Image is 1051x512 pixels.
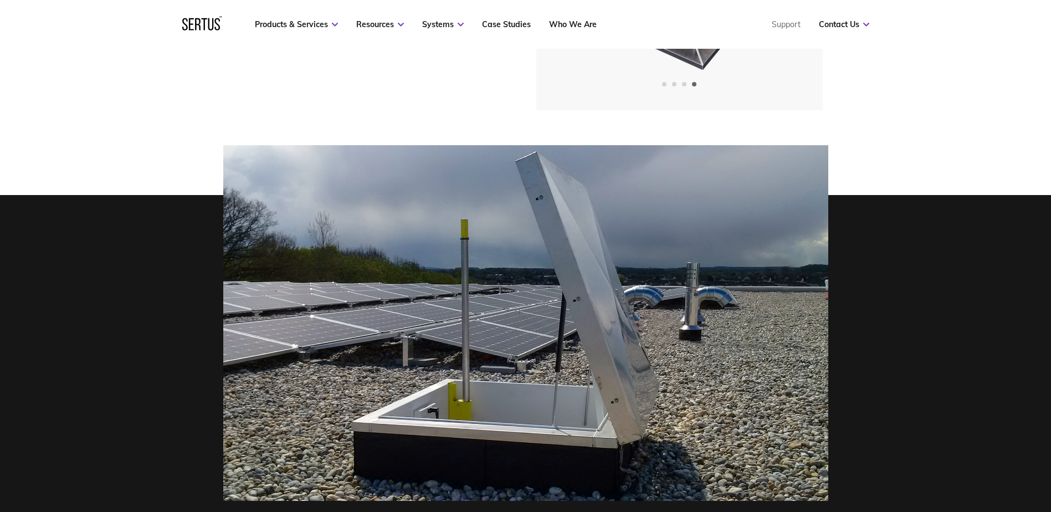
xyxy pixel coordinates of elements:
a: Support [772,19,801,29]
a: Case Studies [482,19,531,29]
a: Products & Services [255,19,338,29]
a: Resources [356,19,404,29]
iframe: Chat Widget [852,383,1051,512]
span: Go to slide 1 [662,82,667,86]
span: Go to slide 2 [672,82,676,86]
span: Go to slide 3 [682,82,686,86]
a: Who We Are [549,19,597,29]
a: Contact Us [819,19,869,29]
a: Systems [422,19,464,29]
